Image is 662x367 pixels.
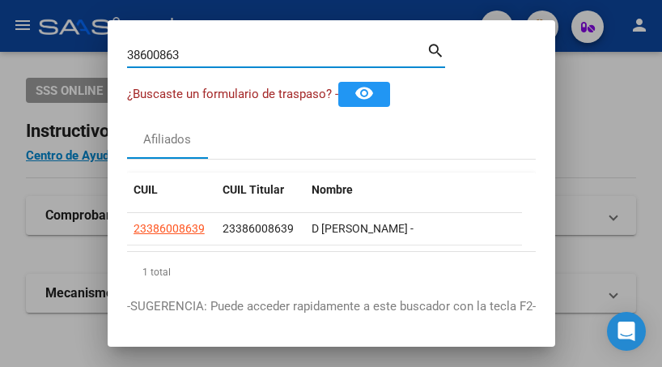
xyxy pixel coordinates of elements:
div: 1 total [127,252,536,292]
mat-icon: remove_red_eye [354,83,374,103]
span: 23386008639 [223,222,294,235]
div: D [PERSON_NAME] - [312,220,622,238]
span: 23386008639 [134,222,205,235]
span: Nombre [312,183,353,196]
div: Afiliados [143,130,191,149]
p: -SUGERENCIA: Puede acceder rapidamente a este buscador con la tecla F2- [127,297,536,316]
datatable-header-cell: CUIL [127,173,216,207]
div: Open Intercom Messenger [607,312,646,351]
span: CUIL Titular [223,183,284,196]
datatable-header-cell: CUIL Titular [216,173,305,207]
span: CUIL [134,183,158,196]
span: ¿Buscaste un formulario de traspaso? - [127,87,338,101]
mat-icon: search [426,40,445,59]
datatable-header-cell: Nombre [305,173,629,207]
